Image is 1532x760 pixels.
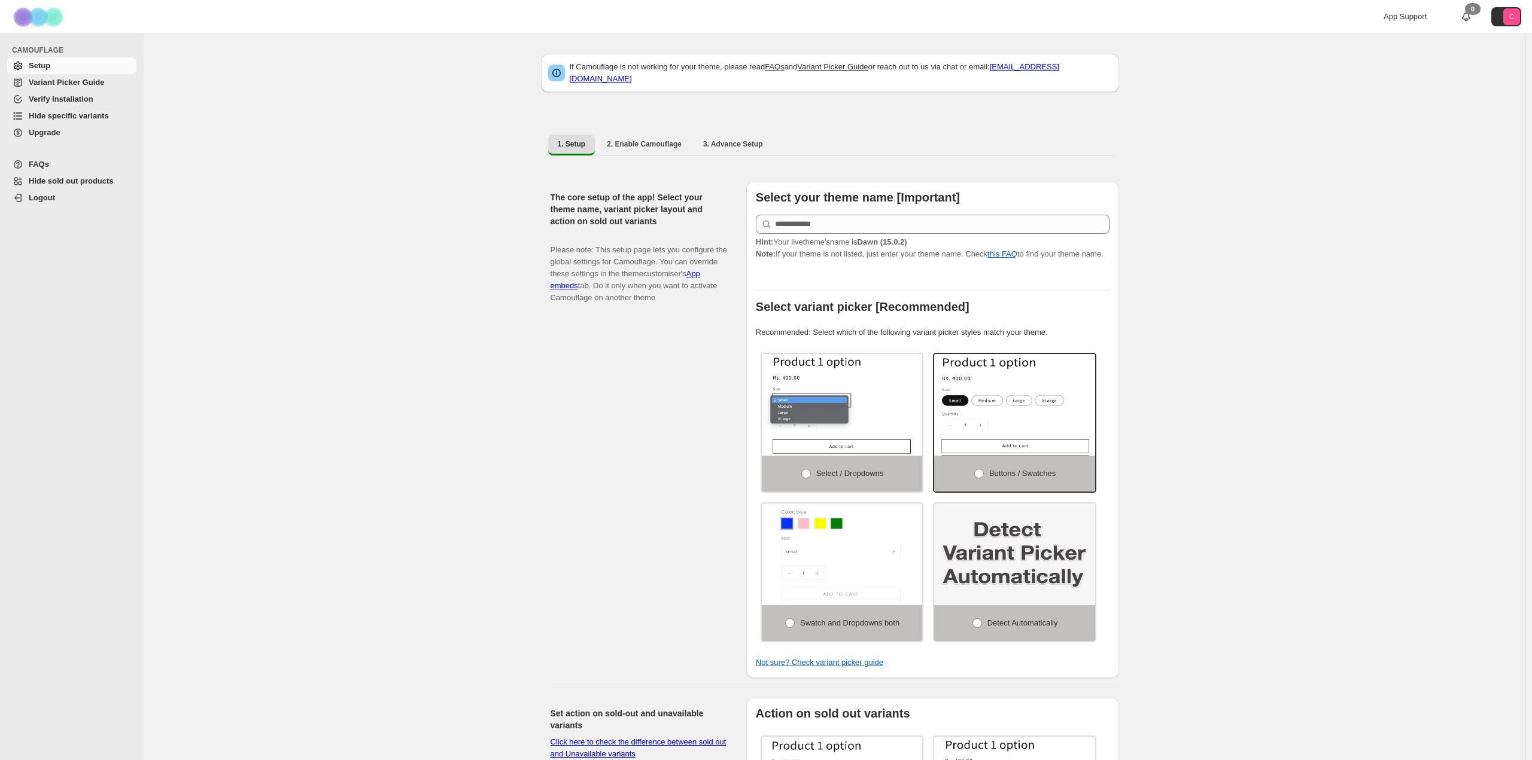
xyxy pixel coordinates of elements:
span: 2. Enable Camouflage [607,139,682,149]
b: Action on sold out variants [756,707,910,720]
img: Swatch and Dropdowns both [762,503,923,605]
a: 0 [1460,11,1472,23]
p: Please note: This setup page lets you configure the global settings for Camouflage. You can overr... [551,232,727,304]
span: Swatch and Dropdowns both [800,618,899,627]
b: Select your theme name [Important] [756,191,960,204]
span: App Support [1384,12,1427,21]
h2: Set action on sold-out and unavailable variants [551,707,727,731]
a: Verify Installation [7,91,136,108]
span: Select / Dropdowns [816,469,884,478]
text: C [1509,13,1514,20]
img: Buttons / Swatches [934,354,1095,456]
span: Upgrade [29,128,60,137]
a: Variant Picker Guide [7,74,136,91]
p: Recommended: Select which of the following variant picker styles match your theme. [756,326,1110,338]
a: FAQs [765,62,785,71]
span: 3. Advance Setup [703,139,763,149]
strong: Dawn (15.0.2) [857,237,907,246]
a: Upgrade [7,124,136,141]
img: Select / Dropdowns [762,354,923,456]
button: Avatar with initials C [1491,7,1521,26]
strong: Hint: [756,237,774,246]
span: Hide specific variants [29,111,109,120]
span: Variant Picker Guide [29,78,104,87]
h2: The core setup of the app! Select your theme name, variant picker layout and action on sold out v... [551,191,727,227]
a: Variant Picker Guide [797,62,868,71]
span: Verify Installation [29,94,93,103]
a: Not sure? Check variant picker guide [756,658,883,667]
a: FAQs [7,156,136,173]
span: Hide sold out products [29,176,114,185]
a: Click here to check the difference between sold out and Unavailable variants [551,737,727,758]
span: Setup [29,61,50,70]
strong: Note: [756,249,776,258]
span: Detect Automatically [987,618,1058,627]
span: CAMOUFLAGE [12,45,138,55]
a: Setup [7,57,136,74]
span: Avatar with initials C [1503,8,1520,25]
a: Hide specific variants [7,108,136,124]
a: this FAQ [987,249,1017,258]
span: 1. Setup [558,139,586,149]
p: If Camouflage is not working for your theme, please read and or reach out to us via chat or email: [570,61,1112,85]
span: Buttons / Swatches [989,469,1056,478]
p: If your theme is not listed, just enter your theme name. Check to find your theme name. [756,236,1110,260]
span: FAQs [29,160,49,169]
a: Logout [7,190,136,206]
a: Hide sold out products [7,173,136,190]
span: Your live theme's name is [756,237,907,246]
img: Camouflage [10,1,69,33]
div: 0 [1465,3,1481,15]
span: Logout [29,193,55,202]
img: Detect Automatically [934,503,1095,605]
b: Select variant picker [Recommended] [756,300,969,313]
